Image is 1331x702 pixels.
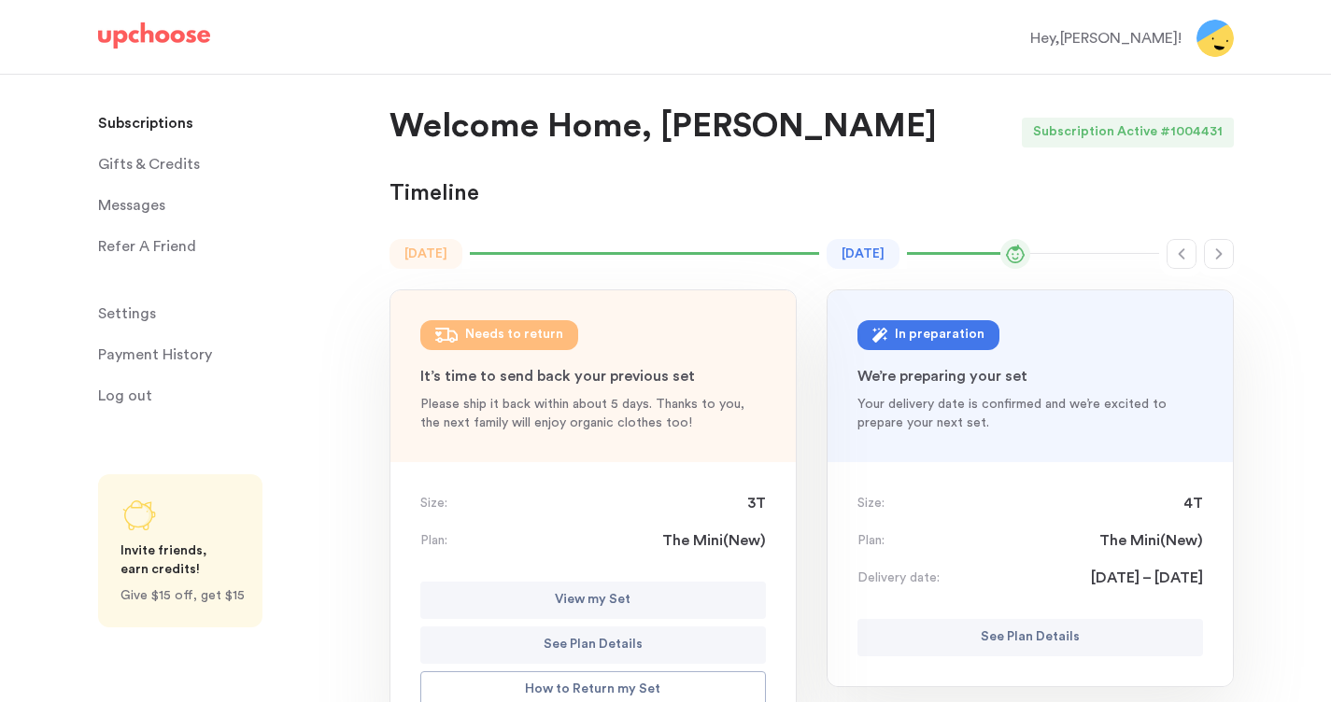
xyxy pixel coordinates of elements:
button: View my Set [420,582,766,619]
div: In preparation [895,324,984,346]
p: Subscriptions [98,105,193,142]
a: Payment History [98,336,367,373]
span: The Mini ( New ) [1099,529,1203,552]
p: See Plan Details [981,626,1080,649]
time: [DATE] [827,239,899,269]
p: Plan: [857,531,885,550]
div: # 1004431 [1160,118,1234,147]
span: Log out [98,377,152,414]
a: Gifts & Credits [98,146,367,183]
a: UpChoose [98,22,210,57]
span: 3T [747,492,766,514]
a: Refer A Friend [98,228,367,265]
div: Needs to return [465,324,563,346]
p: Payment History [98,336,212,373]
p: Please ship it back within about 5 days. Thanks to you, the next family will enjoy organic clothe... [420,395,766,432]
div: Hey, [PERSON_NAME] ! [1030,27,1182,49]
p: Welcome Home, [PERSON_NAME] [389,105,937,149]
span: [DATE] – [DATE] [1091,567,1203,589]
a: Log out [98,377,367,414]
a: Share UpChoose [98,474,262,627]
p: It’s time to send back your previous set [420,365,766,387]
button: See Plan Details [420,626,766,664]
span: Messages [98,187,165,224]
p: See Plan Details [544,634,643,656]
a: Settings [98,295,367,332]
p: Timeline [389,179,479,209]
p: Size: [857,494,885,512]
p: Refer A Friend [98,228,196,265]
div: Subscription Active [1022,118,1160,147]
a: Subscriptions [98,105,367,142]
p: We’re preparing your set [857,365,1203,387]
p: Delivery date: [857,569,940,587]
time: [DATE] [389,239,462,269]
span: The Mini ( New ) [662,529,766,552]
span: 4T [1183,492,1203,514]
p: Size: [420,494,447,512]
p: Plan: [420,531,447,550]
p: Your delivery date is confirmed and we’re excited to prepare your next set. [857,395,1203,432]
img: UpChoose [98,22,210,49]
p: How to Return my Set [525,679,660,701]
p: View my Set [555,589,630,611]
span: Gifts & Credits [98,146,200,183]
a: Messages [98,187,367,224]
button: See Plan Details [857,619,1203,656]
span: Settings [98,295,156,332]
